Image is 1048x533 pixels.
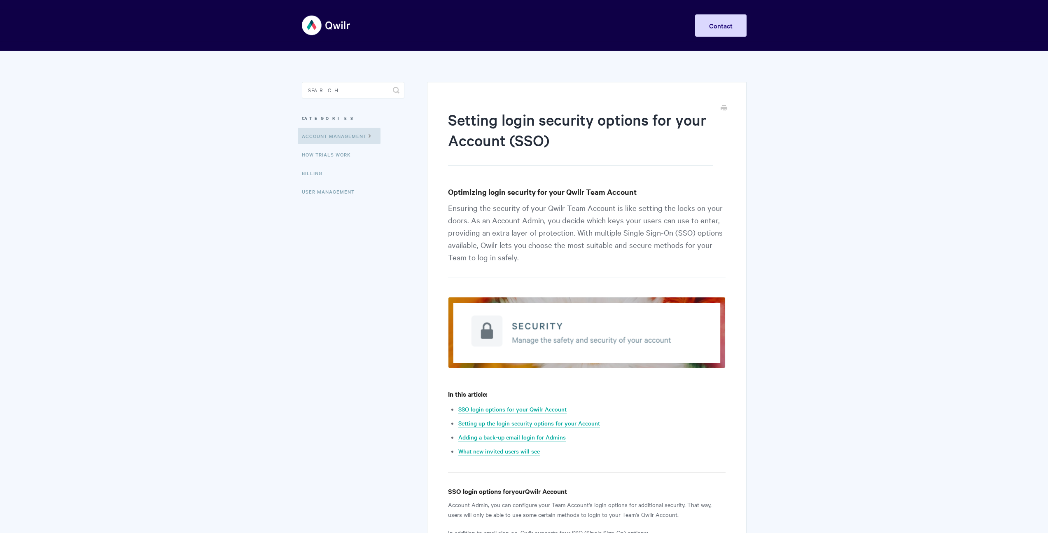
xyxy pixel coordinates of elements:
[695,14,747,37] a: Contact
[721,104,727,113] a: Print this Article
[448,201,725,278] p: Ensuring the security of your Qwilr Team Account is like setting the locks on your doors. As an A...
[448,297,725,368] img: file-fsAah6Ut7b.png
[448,486,725,496] h4: SSO login options for Qwilr Account
[458,447,540,456] a: What new invited users will see
[302,111,404,126] h3: Categories
[448,500,725,519] p: Account Admin, you can configure your Team Account's login options for additional security. That ...
[458,405,567,414] a: SSO login options for your Qwilr Account
[302,10,351,41] img: Qwilr Help Center
[448,389,488,398] b: In this article:
[448,109,713,166] h1: Setting login security options for your Account (SSO)
[302,146,357,163] a: How Trials Work
[511,486,525,496] b: your
[298,128,380,144] a: Account Management
[458,419,600,428] a: Setting up the login security options for your Account
[448,186,725,198] h3: Optimizing login security for your Qwilr Team Account
[302,183,361,200] a: User Management
[302,165,329,181] a: Billing
[458,433,566,442] a: Adding a back-up email login for Admins
[302,82,404,98] input: Search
